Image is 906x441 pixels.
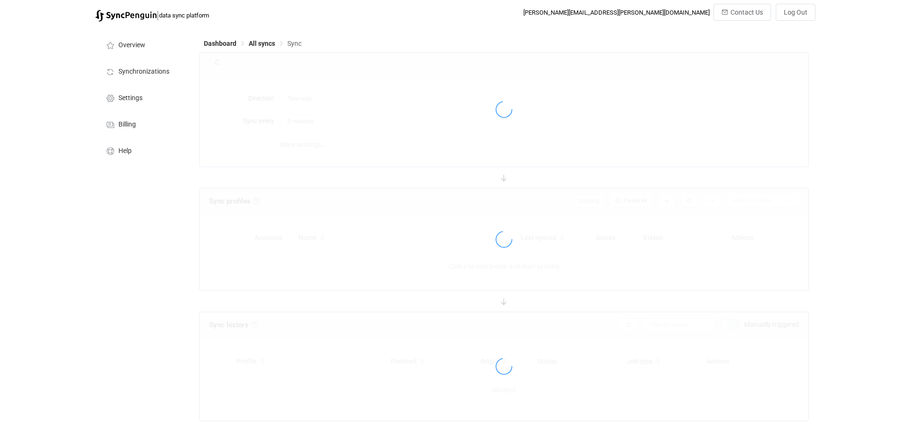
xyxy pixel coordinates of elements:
[95,31,190,58] a: Overview
[95,84,190,110] a: Settings
[204,40,236,47] span: Dashboard
[118,42,145,49] span: Overview
[118,94,143,102] span: Settings
[713,4,771,21] button: Contact Us
[287,40,302,47] span: Sync
[118,68,169,76] span: Synchronizations
[204,40,302,47] div: Breadcrumb
[784,8,807,16] span: Log Out
[95,110,190,137] a: Billing
[95,10,157,22] img: syncpenguin.svg
[118,121,136,128] span: Billing
[159,12,209,19] span: data sync platform
[95,137,190,163] a: Help
[157,8,159,22] span: |
[523,9,710,16] div: [PERSON_NAME][EMAIL_ADDRESS][PERSON_NAME][DOMAIN_NAME]
[95,58,190,84] a: Synchronizations
[249,40,275,47] span: All syncs
[730,8,763,16] span: Contact Us
[776,4,815,21] button: Log Out
[118,147,132,155] span: Help
[95,8,209,22] a: |data sync platform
